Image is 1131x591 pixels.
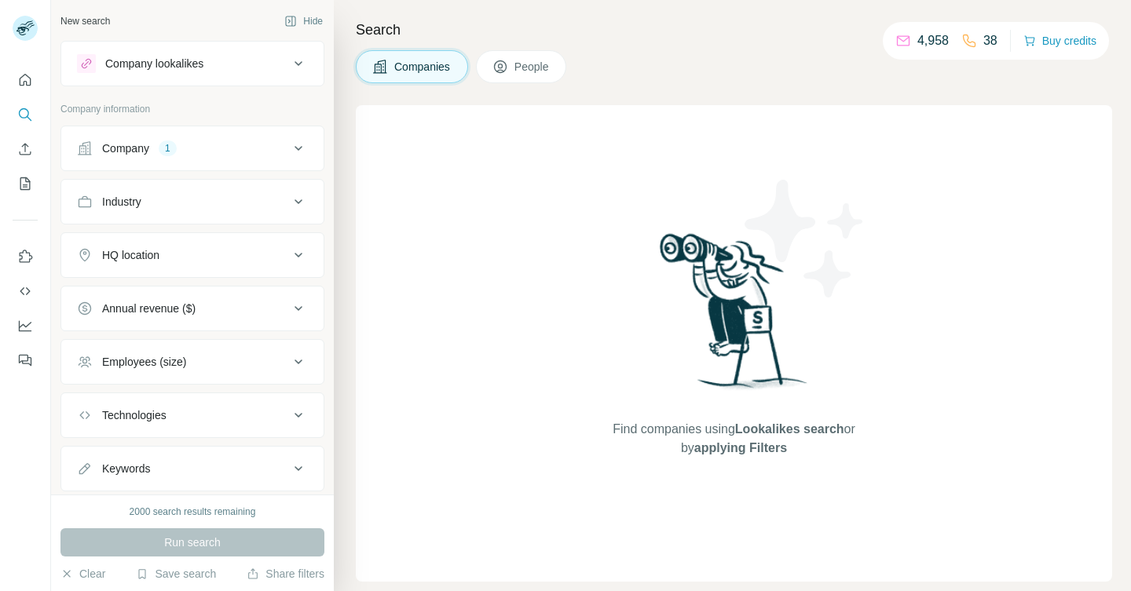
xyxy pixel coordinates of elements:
[13,66,38,94] button: Quick start
[61,343,324,381] button: Employees (size)
[394,59,452,75] span: Companies
[102,354,186,370] div: Employees (size)
[102,461,150,476] div: Keywords
[356,19,1112,41] h4: Search
[105,56,203,71] div: Company lookalikes
[13,346,38,374] button: Feedback
[608,420,859,458] span: Find companies using or by
[983,31,997,50] p: 38
[13,100,38,129] button: Search
[102,194,141,210] div: Industry
[60,102,324,116] p: Company information
[735,422,844,436] span: Lookalikes search
[159,141,177,155] div: 1
[61,396,324,434] button: Technologies
[514,59,551,75] span: People
[13,170,38,198] button: My lists
[247,566,324,582] button: Share filters
[102,301,196,316] div: Annual revenue ($)
[61,45,324,82] button: Company lookalikes
[61,290,324,327] button: Annual revenue ($)
[61,450,324,487] button: Keywords
[13,243,38,271] button: Use Surfe on LinkedIn
[60,566,105,582] button: Clear
[653,229,816,404] img: Surfe Illustration - Woman searching with binoculars
[917,31,949,50] p: 4,958
[61,183,324,221] button: Industry
[60,14,110,28] div: New search
[61,236,324,274] button: HQ location
[734,168,876,309] img: Surfe Illustration - Stars
[13,277,38,305] button: Use Surfe API
[1023,30,1096,52] button: Buy credits
[13,135,38,163] button: Enrich CSV
[13,312,38,340] button: Dashboard
[273,9,334,33] button: Hide
[136,566,216,582] button: Save search
[694,441,787,454] span: applying Filters
[102,407,167,423] div: Technologies
[102,247,159,263] div: HQ location
[102,140,149,156] div: Company
[130,505,256,519] div: 2000 search results remaining
[61,130,324,167] button: Company1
